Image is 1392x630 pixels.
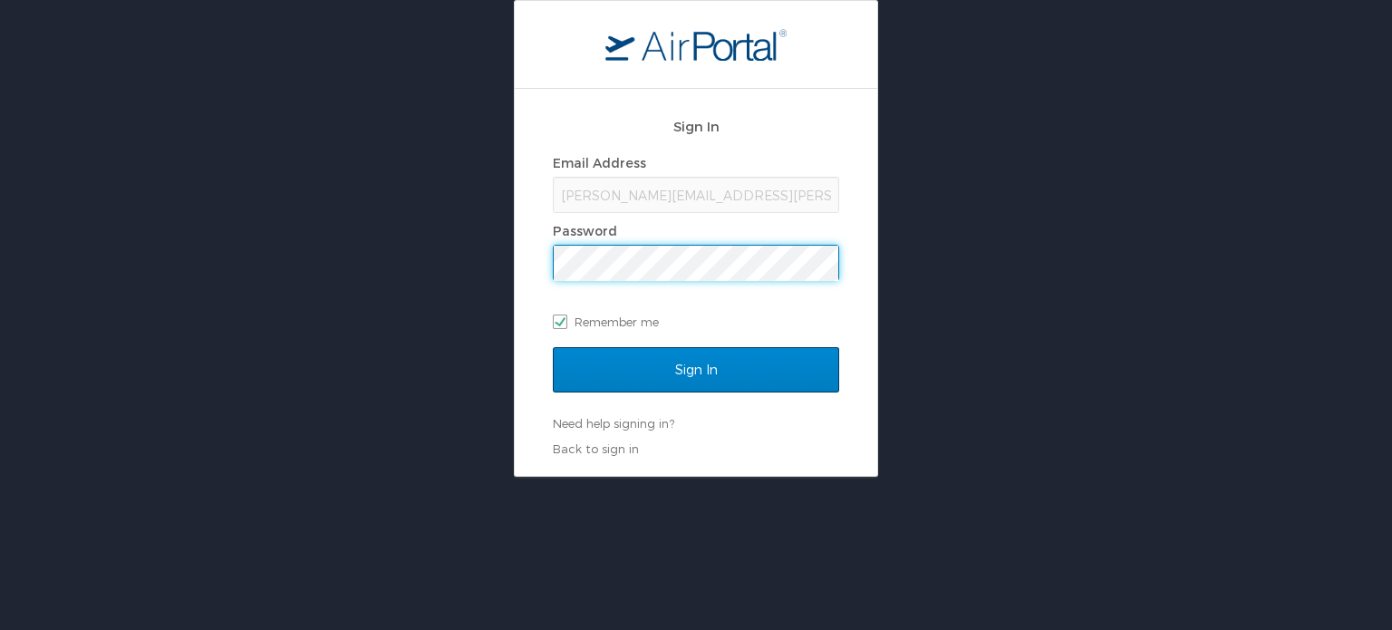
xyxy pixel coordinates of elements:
[553,116,839,137] h2: Sign In
[605,28,787,61] img: logo
[553,441,639,456] a: Back to sign in
[553,308,839,335] label: Remember me
[553,416,674,431] a: Need help signing in?
[553,155,646,170] label: Email Address
[553,223,617,238] label: Password
[553,347,839,393] input: Sign In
